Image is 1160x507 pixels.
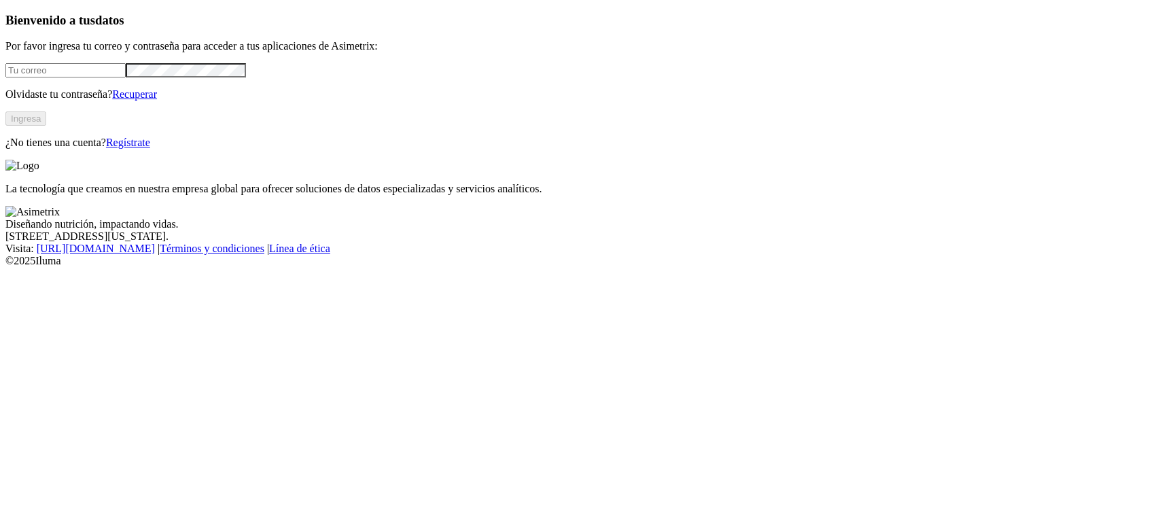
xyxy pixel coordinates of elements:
[5,111,46,126] button: Ingresa
[5,63,126,77] input: Tu correo
[5,206,60,218] img: Asimetrix
[112,88,157,100] a: Recuperar
[5,40,1155,52] p: Por favor ingresa tu correo y contraseña para acceder a tus aplicaciones de Asimetrix:
[5,183,1155,195] p: La tecnología que creamos en nuestra empresa global para ofrecer soluciones de datos especializad...
[106,137,150,148] a: Regístrate
[160,243,264,254] a: Términos y condiciones
[95,13,124,27] span: datos
[5,13,1155,28] h3: Bienvenido a tus
[5,255,1155,267] div: © 2025 Iluma
[5,218,1155,230] div: Diseñando nutrición, impactando vidas.
[37,243,155,254] a: [URL][DOMAIN_NAME]
[5,137,1155,149] p: ¿No tienes una cuenta?
[5,88,1155,101] p: Olvidaste tu contraseña?
[5,160,39,172] img: Logo
[5,230,1155,243] div: [STREET_ADDRESS][US_STATE].
[269,243,330,254] a: Línea de ética
[5,243,1155,255] div: Visita : | |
